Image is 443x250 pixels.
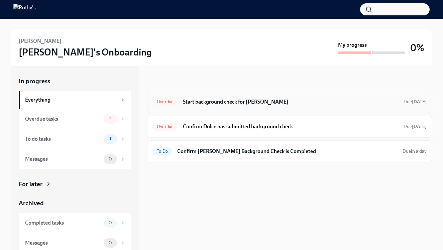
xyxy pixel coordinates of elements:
div: For later [19,180,42,189]
span: Overdue [153,124,178,129]
div: Everything [25,96,117,104]
span: September 8th, 2025 09:00 [404,123,427,130]
h6: [PERSON_NAME] [19,37,62,45]
div: Completed tasks [25,219,101,227]
div: In progress [147,77,179,86]
div: Overdue tasks [25,115,101,123]
span: 0 [105,156,116,161]
span: Overdue [153,99,178,104]
a: For later [19,180,131,189]
strong: [DATE] [412,99,427,105]
span: September 20th, 2025 09:00 [403,148,427,154]
span: Due [403,148,427,154]
h6: Start background check for [PERSON_NAME] [183,98,398,106]
span: Due [404,99,427,105]
a: In progress [19,77,131,86]
span: Due [404,124,427,129]
div: Messages [25,155,101,163]
a: Overdue tasks2 [19,109,131,129]
span: 2 [105,116,115,121]
span: To Do [153,149,172,154]
a: To DoConfirm [PERSON_NAME] Background Check is CompletedDuein a day [153,146,427,157]
a: Messages0 [19,149,131,169]
h3: [PERSON_NAME]'s Onboarding [19,46,152,58]
a: OverdueStart background check for [PERSON_NAME]Due[DATE] [153,97,427,107]
img: Rothy's [13,4,36,15]
strong: [DATE] [412,124,427,129]
h6: Confirm [PERSON_NAME] Background Check is Completed [177,148,397,155]
div: Messages [25,239,101,247]
span: 1 [105,136,115,141]
span: 0 [105,240,116,245]
a: Completed tasks0 [19,213,131,233]
h6: Confirm Dulce has submitted background check [183,123,398,130]
strong: in a day [411,148,427,154]
span: 0 [105,220,116,225]
div: To do tasks [25,135,101,143]
h3: 0% [410,42,424,54]
a: Archived [19,199,131,208]
span: September 7th, 2025 09:00 [404,99,427,105]
a: Everything [19,91,131,109]
strong: My progress [338,41,367,49]
a: OverdueConfirm Dulce has submitted background checkDue[DATE] [153,121,427,132]
a: To do tasks1 [19,129,131,149]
